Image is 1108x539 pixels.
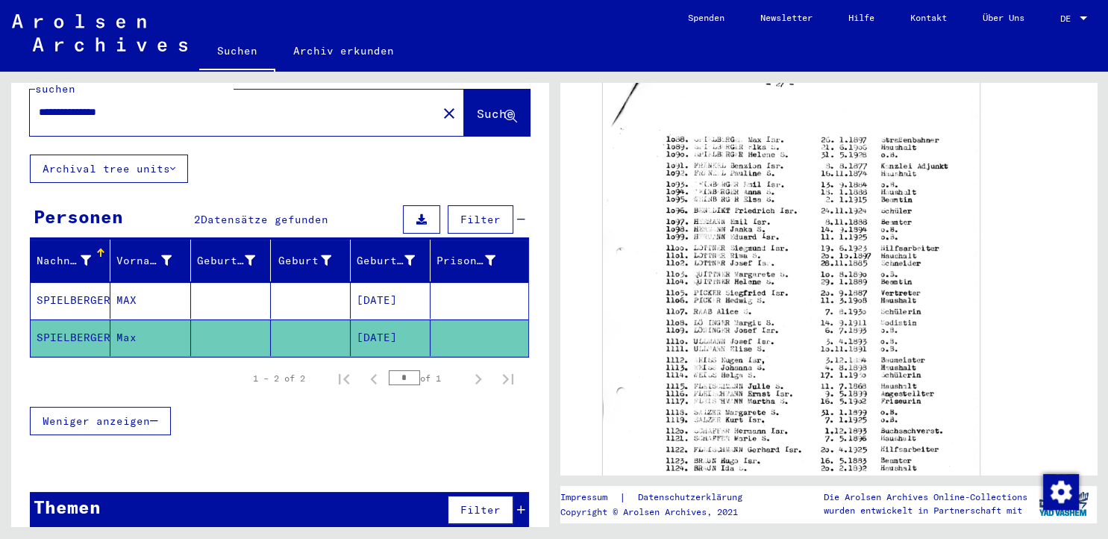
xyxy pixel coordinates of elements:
[477,106,514,121] span: Suche
[440,105,458,122] mat-icon: close
[197,249,274,272] div: Geburtsname
[460,503,501,517] span: Filter
[31,320,110,356] mat-cell: SPIELBERGER
[1060,13,1077,24] span: DE
[30,155,188,183] button: Archival tree units
[12,14,187,52] img: Arolsen_neg.svg
[824,490,1027,504] p: Die Arolsen Archives Online-Collections
[271,240,351,281] mat-header-cell: Geburt‏
[448,205,513,234] button: Filter
[357,249,434,272] div: Geburtsdatum
[191,240,271,281] mat-header-cell: Geburtsname
[351,282,431,319] mat-cell: [DATE]
[277,249,350,272] div: Geburt‏
[329,364,359,393] button: First page
[460,213,501,226] span: Filter
[37,249,110,272] div: Nachname
[1043,474,1079,510] img: Zustimmung ändern
[448,496,513,524] button: Filter
[110,240,190,281] mat-header-cell: Vorname
[560,490,760,505] div: |
[31,282,110,319] mat-cell: SPIELBERGER
[463,364,493,393] button: Next page
[253,372,305,385] div: 1 – 2 of 2
[277,253,331,269] div: Geburt‏
[116,253,171,269] div: Vorname
[110,320,190,356] mat-cell: Max
[34,493,101,520] div: Themen
[199,33,275,72] a: Suchen
[824,504,1027,517] p: wurden entwickelt in Partnerschaft mit
[30,407,171,435] button: Weniger anzeigen
[110,282,190,319] mat-cell: MAX
[434,98,464,128] button: Clear
[359,364,389,393] button: Previous page
[34,203,123,230] div: Personen
[431,240,528,281] mat-header-cell: Prisoner #
[201,213,328,226] span: Datensätze gefunden
[389,371,463,385] div: of 1
[464,90,530,136] button: Suche
[351,240,431,281] mat-header-cell: Geburtsdatum
[493,364,523,393] button: Last page
[116,249,190,272] div: Vorname
[194,213,201,226] span: 2
[357,253,415,269] div: Geburtsdatum
[275,33,412,69] a: Archiv erkunden
[436,253,495,269] div: Prisoner #
[626,490,760,505] a: Datenschutzerklärung
[351,320,431,356] mat-cell: [DATE]
[37,253,91,269] div: Nachname
[1036,485,1092,523] img: yv_logo.png
[560,505,760,519] p: Copyright © Arolsen Archives, 2021
[560,490,619,505] a: Impressum
[43,414,150,428] span: Weniger anzeigen
[436,249,513,272] div: Prisoner #
[31,240,110,281] mat-header-cell: Nachname
[197,253,255,269] div: Geburtsname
